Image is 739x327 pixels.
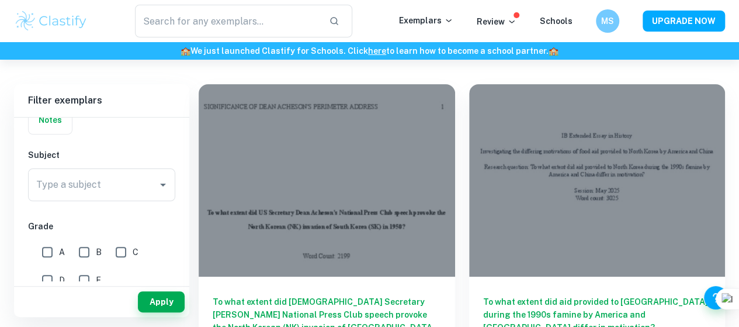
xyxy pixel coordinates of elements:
[596,9,619,33] button: MS
[14,84,189,117] h6: Filter exemplars
[59,246,65,259] span: A
[643,11,725,32] button: UPGRADE NOW
[14,9,88,33] img: Clastify logo
[155,177,171,193] button: Open
[28,220,175,233] h6: Grade
[138,291,185,312] button: Apply
[477,15,516,28] p: Review
[549,46,558,56] span: 🏫
[540,16,573,26] a: Schools
[368,46,386,56] a: here
[96,246,102,259] span: B
[28,149,175,161] h6: Subject
[135,5,320,37] input: Search for any exemplars...
[29,106,72,134] button: Notes
[399,14,453,27] p: Exemplars
[59,274,65,287] span: D
[2,44,737,57] h6: We just launched Clastify for Schools. Click to learn how to become a school partner.
[181,46,190,56] span: 🏫
[96,274,101,287] span: E
[704,286,727,309] button: Help and Feedback
[133,246,138,259] span: C
[601,15,615,27] h6: MS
